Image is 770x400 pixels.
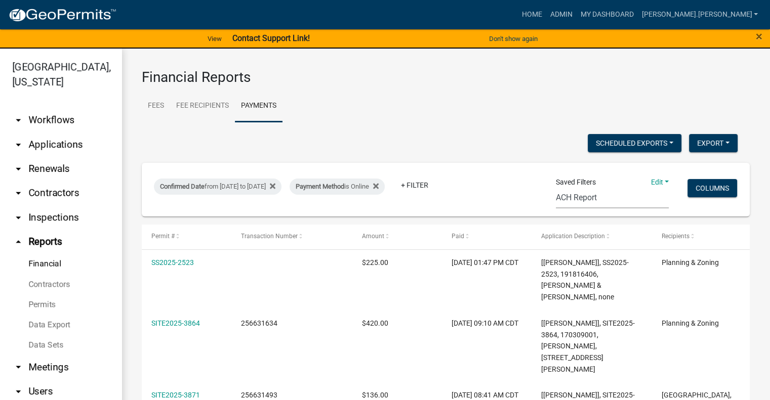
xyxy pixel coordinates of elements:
div: from [DATE] to [DATE] [154,179,281,195]
i: arrow_drop_down [12,211,24,224]
strong: Contact Support Link! [232,33,309,43]
span: Planning & Zoning [662,319,719,327]
a: [PERSON_NAME].[PERSON_NAME] [637,5,762,24]
i: arrow_drop_up [12,236,24,248]
div: [DATE] 09:10 AM CDT [452,318,522,329]
datatable-header-cell: Application Description [532,225,652,249]
span: $225.00 [362,258,388,266]
i: arrow_drop_down [12,385,24,397]
a: My Dashboard [576,5,637,24]
div: [DATE] 01:47 PM CDT [452,257,522,269]
span: $420.00 [362,319,388,327]
datatable-header-cell: Recipients [652,225,742,249]
span: Application Description [541,233,605,240]
span: × [756,29,762,43]
div: is Online [290,179,385,195]
datatable-header-cell: Amount [352,225,441,249]
button: Export [689,134,738,152]
h3: Financial Reports [142,69,750,86]
a: Payments [235,90,282,122]
button: Don't show again [485,30,542,47]
span: Amount [362,233,384,240]
i: arrow_drop_down [12,139,24,151]
span: Recipients [662,233,690,240]
a: + Filter [393,176,436,194]
span: [Wayne Leitheiser], SITE2025-3864, 170309001, MARK STADSVOLD, 11187 W Lake Eunice Rd [541,319,635,373]
datatable-header-cell: Transaction Number [231,225,352,249]
span: Paid [452,233,464,240]
span: Confirmed Date [160,183,205,190]
a: View [204,30,226,47]
button: Scheduled Exports [588,134,681,152]
a: SITE2025-3871 [151,391,200,399]
a: Edit [651,178,669,186]
i: arrow_drop_down [12,114,24,126]
a: Admin [546,5,576,24]
a: Fee Recipients [170,90,235,122]
a: Fees [142,90,170,122]
i: arrow_drop_down [12,361,24,373]
button: Columns [687,179,737,197]
i: arrow_drop_down [12,163,24,175]
span: [Jeff Rusness], SS2025-2523, 191816406, RONALD D & MELISSA M MATTSON, none [541,258,629,301]
span: Saved Filters [556,177,596,188]
span: Transaction Number [241,233,298,240]
span: 256631634 [241,319,277,327]
i: arrow_drop_down [12,187,24,199]
a: SS2025-2523 [151,258,194,266]
datatable-header-cell: Permit # [142,225,231,249]
span: Permit # [151,233,175,240]
span: Payment Method [296,183,344,190]
a: SITE2025-3864 [151,319,200,327]
span: 256631493 [241,391,277,399]
span: Planning & Zoning [662,258,719,266]
span: $136.00 [362,391,388,399]
a: Home [517,5,546,24]
datatable-header-cell: Paid [441,225,531,249]
button: Close [756,30,762,42]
